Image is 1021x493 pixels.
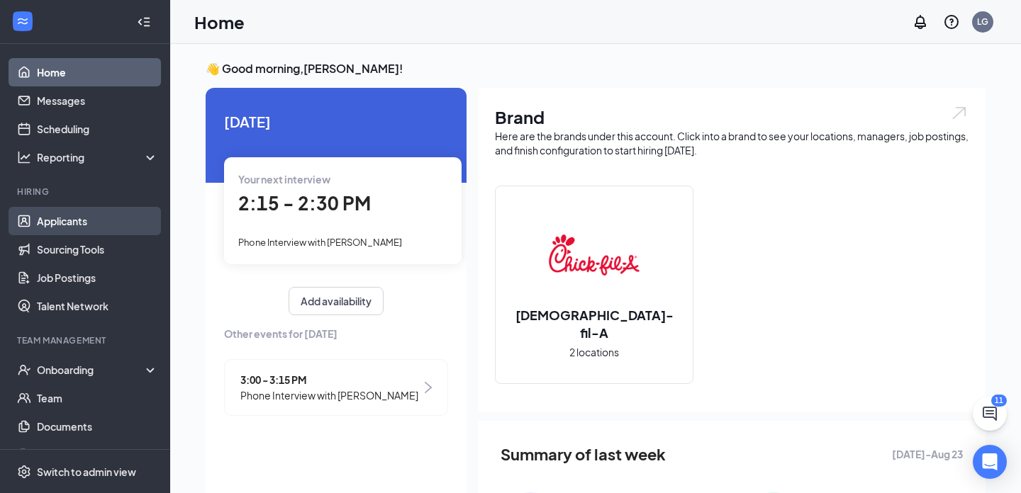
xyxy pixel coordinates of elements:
[943,13,960,30] svg: QuestionInfo
[501,442,666,467] span: Summary of last week
[240,387,418,403] span: Phone Interview with [PERSON_NAME]
[37,207,158,235] a: Applicants
[569,344,619,360] span: 2 locations
[238,191,371,215] span: 2:15 - 2:30 PM
[224,326,448,341] span: Other events for [DATE]
[240,372,418,387] span: 3:00 - 3:15 PM
[37,441,158,469] a: SurveysCrown
[912,13,929,30] svg: Notifications
[37,412,158,441] a: Documents
[37,384,158,412] a: Team
[950,105,969,121] img: open.6027fd2a22e1237b5b06.svg
[16,14,30,28] svg: WorkstreamLogo
[238,173,330,186] span: Your next interview
[37,58,158,86] a: Home
[289,287,384,315] button: Add availability
[495,129,969,157] div: Here are the brands under this account. Click into a brand to see your locations, managers, job p...
[17,465,31,479] svg: Settings
[37,465,136,479] div: Switch to admin view
[892,446,963,462] span: [DATE] - Aug 23
[224,110,448,132] span: [DATE]
[37,263,158,292] a: Job Postings
[17,334,155,346] div: Team Management
[37,115,158,143] a: Scheduling
[981,405,998,422] svg: ChatActive
[973,445,1007,479] div: Open Intercom Messenger
[973,397,1007,431] button: ChatActive
[37,363,146,377] div: Onboarding
[549,210,640,300] img: Chick-fil-A
[238,237,402,248] span: Phone Interview with [PERSON_NAME]
[37,150,159,164] div: Reporting
[37,292,158,320] a: Talent Network
[194,10,245,34] h1: Home
[37,86,158,115] a: Messages
[977,16,988,28] div: LG
[206,61,986,76] h3: 👋 Good morning, [PERSON_NAME] !
[17,186,155,198] div: Hiring
[17,363,31,377] svg: UserCheck
[496,306,693,341] h2: [DEMOGRAPHIC_DATA]-fil-A
[17,150,31,164] svg: Analysis
[495,105,969,129] h1: Brand
[137,15,151,29] svg: Collapse
[991,395,1007,407] div: 11
[37,235,158,263] a: Sourcing Tools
